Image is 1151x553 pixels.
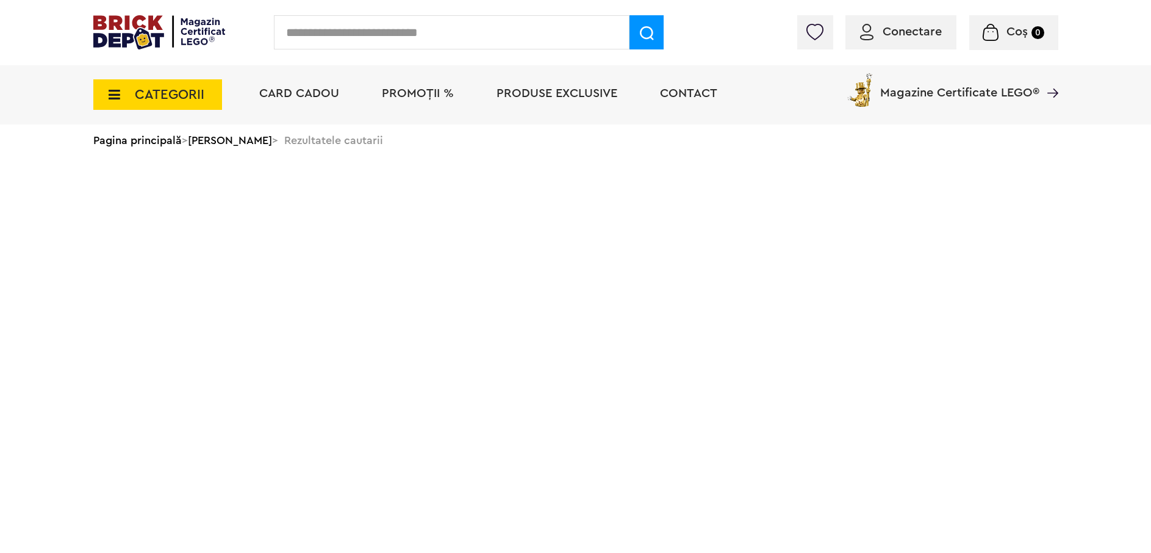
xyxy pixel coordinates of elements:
a: Produse exclusive [497,87,617,99]
a: Magazine Certificate LEGO® [1039,71,1058,83]
span: Magazine Certificate LEGO® [880,71,1039,99]
small: 0 [1031,26,1044,39]
div: > > Rezultatele cautarii [93,125,1058,156]
a: [PERSON_NAME] [188,135,272,146]
a: Card Cadou [259,87,339,99]
span: Conectare [883,26,942,38]
span: Coș [1006,26,1028,38]
span: CATEGORII [135,88,204,101]
a: Pagina principală [93,135,182,146]
a: PROMOȚII % [382,87,454,99]
a: Conectare [860,26,942,38]
a: Contact [660,87,717,99]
